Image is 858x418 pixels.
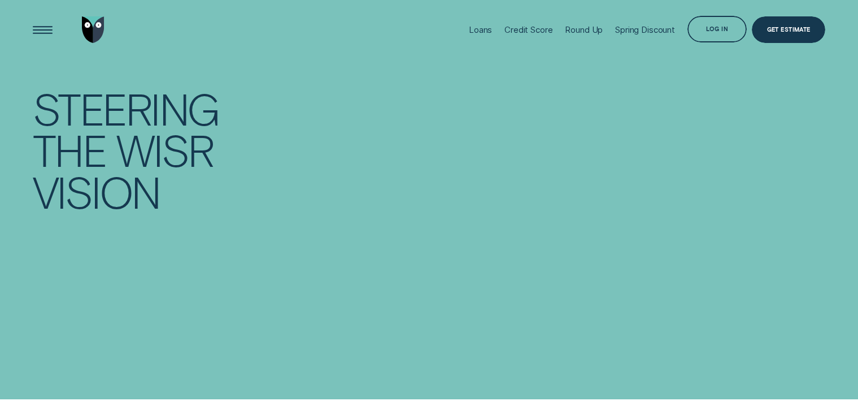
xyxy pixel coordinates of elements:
[82,16,104,43] img: Wisr
[565,25,603,35] div: Round Up
[752,16,825,43] a: Get Estimate
[504,25,552,35] div: Credit Score
[469,25,492,35] div: Loans
[615,25,675,35] div: Spring Discount
[687,16,747,42] button: Log in
[33,87,310,212] h4: Steering the Wisr vision
[29,16,56,43] button: Open Menu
